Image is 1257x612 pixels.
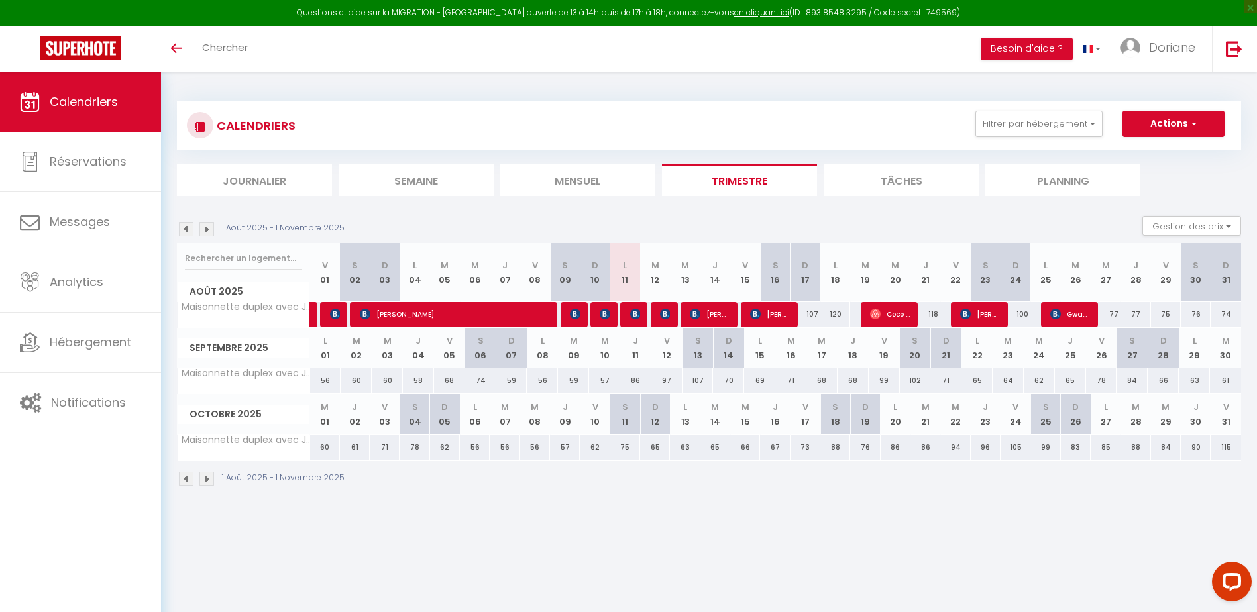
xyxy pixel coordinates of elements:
[1211,302,1241,327] div: 74
[1132,401,1140,413] abbr: M
[838,368,869,393] div: 68
[592,401,598,413] abbr: V
[527,328,558,368] th: 08
[1044,259,1048,272] abbr: L
[940,435,970,460] div: 94
[861,259,869,272] abbr: M
[384,334,392,347] abbr: M
[413,259,417,272] abbr: L
[1067,334,1073,347] abbr: J
[180,435,312,445] span: Maisonnette duplex avec Jardin OUTREAU
[930,368,961,393] div: 71
[50,334,131,350] span: Hébergement
[460,435,490,460] div: 56
[683,368,714,393] div: 107
[501,401,509,413] abbr: M
[403,368,434,393] div: 58
[441,259,449,272] abbr: M
[952,401,959,413] abbr: M
[1223,401,1229,413] abbr: V
[820,302,850,327] div: 120
[532,259,538,272] abbr: V
[818,334,826,347] abbr: M
[1162,401,1170,413] abbr: M
[622,401,628,413] abbr: S
[713,368,744,393] div: 70
[322,259,328,272] abbr: V
[382,401,388,413] abbr: V
[983,401,988,413] abbr: J
[340,394,370,434] th: 02
[651,328,683,368] th: 12
[400,243,429,302] th: 04
[1001,243,1030,302] th: 24
[202,40,248,54] span: Chercher
[971,243,1001,302] th: 23
[502,259,508,272] abbr: J
[891,259,899,272] abbr: M
[213,111,296,140] h3: CALENDRIERS
[975,334,979,347] abbr: L
[465,368,496,393] div: 74
[441,401,448,413] abbr: D
[1055,328,1086,368] th: 25
[1151,243,1181,302] th: 29
[1142,216,1241,236] button: Gestion des prix
[352,259,358,272] abbr: S
[1201,556,1257,612] iframe: LiveChat chat widget
[562,259,568,272] abbr: S
[610,435,640,460] div: 75
[310,328,341,368] th: 01
[832,401,838,413] abbr: S
[1179,368,1210,393] div: 63
[341,368,372,393] div: 60
[1024,368,1055,393] div: 62
[775,328,806,368] th: 16
[940,394,970,434] th: 22
[531,401,539,413] abbr: M
[1091,243,1120,302] th: 27
[490,435,519,460] div: 56
[1030,243,1060,302] th: 25
[760,243,790,302] th: 16
[1102,259,1110,272] abbr: M
[1086,328,1117,368] th: 26
[1120,435,1150,460] div: 88
[960,301,1000,327] span: [PERSON_NAME]
[360,301,549,327] span: [PERSON_NAME]
[820,394,850,434] th: 18
[820,435,850,460] div: 88
[580,394,610,434] th: 10
[180,368,312,378] span: Maisonnette duplex avec Jardin OUTREAU
[923,259,928,272] abbr: J
[690,301,730,327] span: [PERSON_NAME]
[922,401,930,413] abbr: M
[11,5,50,45] button: Open LiveChat chat widget
[1211,394,1241,434] th: 31
[910,302,940,327] div: 118
[662,164,817,196] li: Trimestre
[850,435,880,460] div: 76
[1163,259,1169,272] abbr: V
[683,401,687,413] abbr: L
[712,259,718,272] abbr: J
[791,243,820,302] th: 17
[447,334,453,347] abbr: V
[580,243,610,302] th: 10
[758,334,762,347] abbr: L
[620,328,651,368] th: 11
[971,435,1001,460] div: 96
[726,334,732,347] abbr: D
[742,259,748,272] abbr: V
[1001,435,1030,460] div: 105
[1193,401,1199,413] abbr: J
[1050,301,1090,327] span: Gwadominica Lopio
[806,328,838,368] th: 17
[670,435,700,460] div: 63
[1061,435,1091,460] div: 83
[589,328,620,368] th: 10
[600,301,610,327] span: Cusse Gaelle
[1091,302,1120,327] div: 77
[1181,302,1211,327] div: 76
[1117,368,1148,393] div: 84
